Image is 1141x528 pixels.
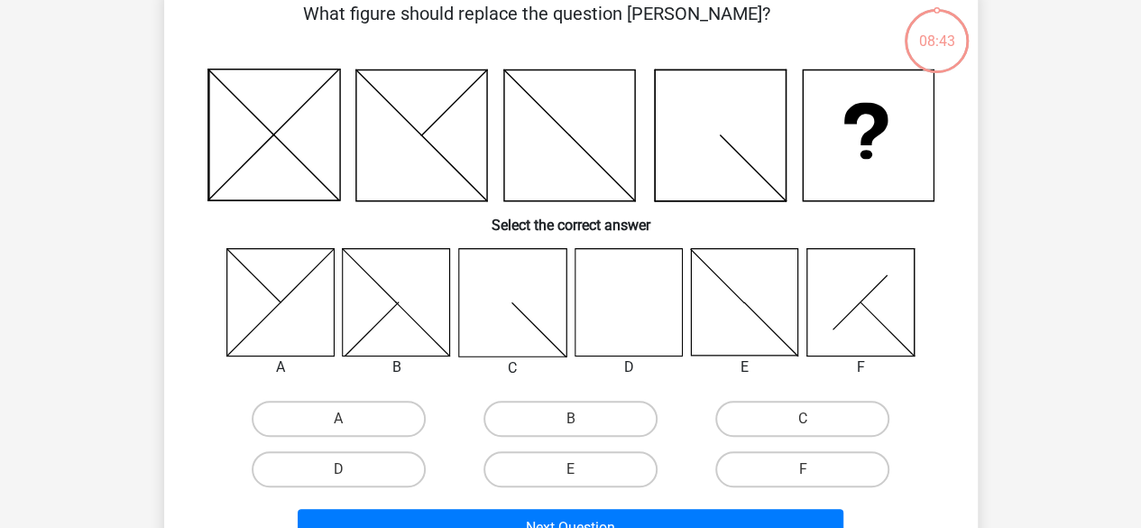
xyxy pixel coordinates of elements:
label: B [483,401,658,437]
h6: Select the correct answer [193,202,949,234]
label: E [483,451,658,487]
div: B [328,357,465,378]
div: D [561,357,697,378]
div: A [213,357,349,378]
div: F [793,357,929,378]
div: 08:43 [903,7,971,52]
label: F [715,451,889,487]
div: E [676,357,813,378]
label: D [252,451,426,487]
label: C [715,401,889,437]
div: C [445,357,581,379]
label: A [252,401,426,437]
